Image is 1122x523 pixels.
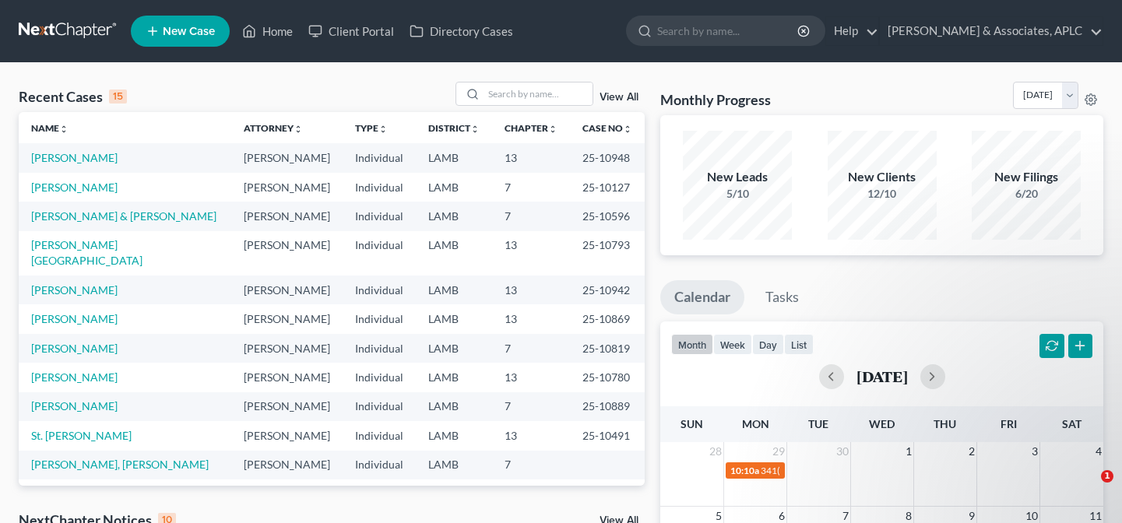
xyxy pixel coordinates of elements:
[343,363,416,391] td: Individual
[671,334,713,355] button: month
[355,122,388,134] a: Typeunfold_more
[378,125,388,134] i: unfold_more
[751,280,813,314] a: Tasks
[570,392,645,421] td: 25-10889
[416,276,492,304] td: LAMB
[416,421,492,450] td: LAMB
[570,276,645,304] td: 25-10942
[484,82,593,105] input: Search by name...
[31,151,118,164] a: [PERSON_NAME]
[231,451,343,479] td: [PERSON_NAME]
[31,312,118,325] a: [PERSON_NAME]
[343,334,416,363] td: Individual
[31,181,118,194] a: [PERSON_NAME]
[231,276,343,304] td: [PERSON_NAME]
[343,202,416,230] td: Individual
[570,363,645,391] td: 25-10780
[856,368,908,384] h2: [DATE]
[570,421,645,450] td: 25-10491
[505,122,557,134] a: Chapterunfold_more
[683,168,792,186] div: New Leads
[294,125,303,134] i: unfold_more
[880,17,1103,45] a: [PERSON_NAME] & Associates, APLC
[402,17,521,45] a: Directory Cases
[492,173,570,202] td: 7
[708,442,723,461] span: 28
[416,334,492,363] td: LAMB
[470,125,480,134] i: unfold_more
[231,479,343,508] td: [PERSON_NAME]
[416,479,492,508] td: LAMB
[234,17,301,45] a: Home
[19,87,127,106] div: Recent Cases
[31,342,118,355] a: [PERSON_NAME]
[972,168,1081,186] div: New Filings
[343,304,416,333] td: Individual
[492,421,570,450] td: 13
[231,392,343,421] td: [PERSON_NAME]
[416,304,492,333] td: LAMB
[492,334,570,363] td: 7
[343,276,416,304] td: Individual
[492,231,570,276] td: 13
[231,334,343,363] td: [PERSON_NAME]
[570,202,645,230] td: 25-10596
[343,231,416,276] td: Individual
[570,334,645,363] td: 25-10819
[343,173,416,202] td: Individual
[826,17,878,45] a: Help
[231,421,343,450] td: [PERSON_NAME]
[761,465,911,476] span: 341(a) meeting for [PERSON_NAME]
[416,173,492,202] td: LAMB
[582,122,632,134] a: Case Nounfold_more
[548,125,557,134] i: unfold_more
[31,429,132,442] a: St. [PERSON_NAME]
[683,186,792,202] div: 5/10
[31,370,118,384] a: [PERSON_NAME]
[492,304,570,333] td: 13
[660,280,744,314] a: Calendar
[492,392,570,421] td: 7
[109,90,127,104] div: 15
[492,202,570,230] td: 7
[660,90,771,109] h3: Monthly Progress
[771,442,786,461] span: 29
[492,143,570,172] td: 13
[231,202,343,230] td: [PERSON_NAME]
[343,479,416,508] td: Individual
[416,231,492,276] td: LAMB
[808,417,828,430] span: Tue
[492,276,570,304] td: 13
[231,304,343,333] td: [PERSON_NAME]
[1069,470,1106,507] iframe: Intercom live chat
[31,283,118,297] a: [PERSON_NAME]
[31,122,69,134] a: Nameunfold_more
[570,479,645,508] td: 25-10609
[244,122,303,134] a: Attorneyunfold_more
[784,334,814,355] button: list
[343,143,416,172] td: Individual
[31,238,142,267] a: [PERSON_NAME][GEOGRAPHIC_DATA]
[570,231,645,276] td: 25-10793
[1101,470,1113,483] span: 1
[492,363,570,391] td: 13
[492,479,570,508] td: 13
[972,186,1081,202] div: 6/20
[828,168,937,186] div: New Clients
[231,143,343,172] td: [PERSON_NAME]
[570,173,645,202] td: 25-10127
[343,421,416,450] td: Individual
[752,334,784,355] button: day
[31,209,216,223] a: [PERSON_NAME] & [PERSON_NAME]
[742,417,769,430] span: Mon
[657,16,800,45] input: Search by name...
[428,122,480,134] a: Districtunfold_more
[570,143,645,172] td: 25-10948
[600,92,638,103] a: View All
[343,451,416,479] td: Individual
[31,458,209,471] a: [PERSON_NAME], [PERSON_NAME]
[730,465,759,476] span: 10:10a
[416,451,492,479] td: LAMB
[231,173,343,202] td: [PERSON_NAME]
[231,231,343,276] td: [PERSON_NAME]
